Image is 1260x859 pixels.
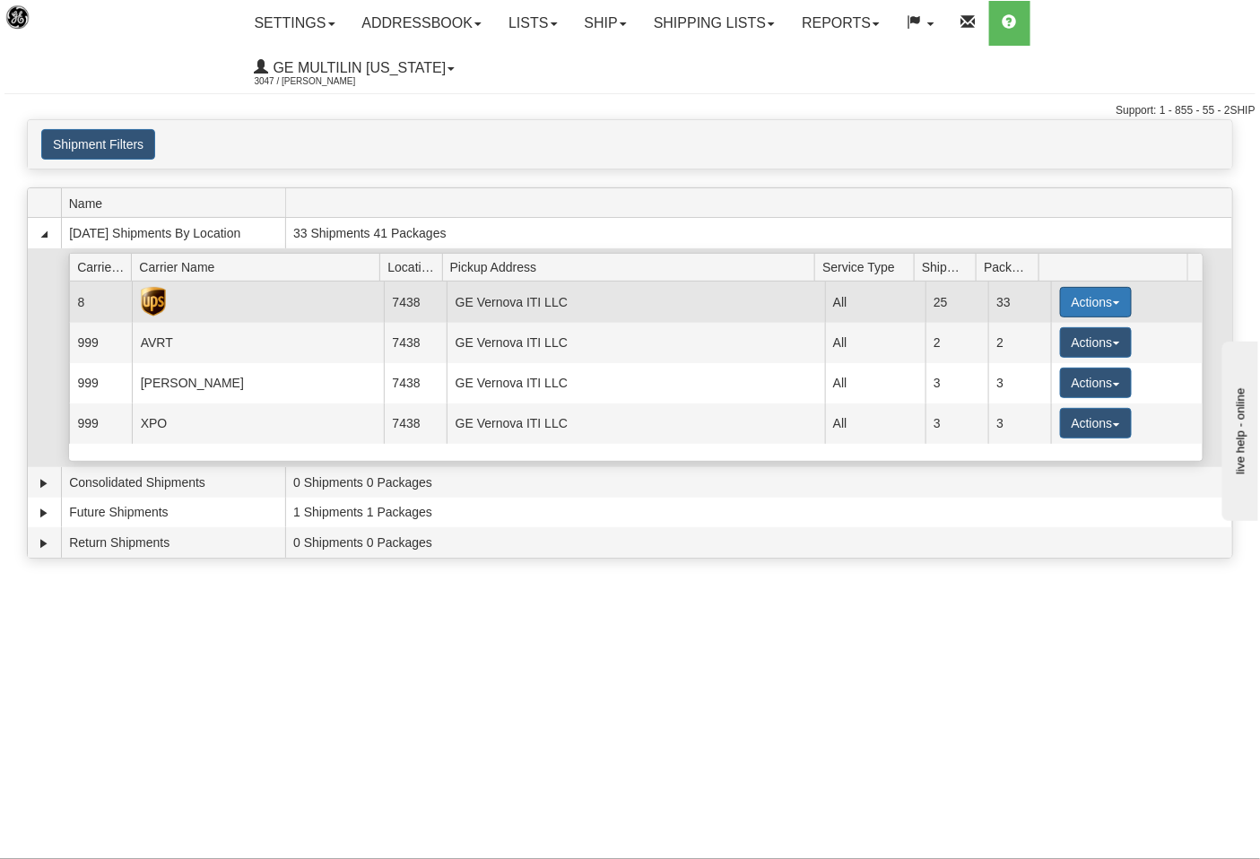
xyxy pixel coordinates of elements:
button: Actions [1060,368,1132,398]
a: Settings [241,1,349,46]
a: Addressbook [349,1,496,46]
td: 25 [925,282,988,322]
span: Carrier Id [77,253,132,281]
td: All [825,323,925,363]
td: 1 Shipments 1 Packages [285,498,1232,528]
span: Service Type [822,253,914,281]
span: Location Id [387,253,442,281]
button: Actions [1060,287,1132,317]
td: 7438 [384,363,447,403]
td: GE Vernova ITI LLC [447,363,824,403]
a: Collapse [35,225,53,243]
div: Support: 1 - 855 - 55 - 2SHIP [4,103,1256,118]
td: [DATE] Shipments By Location [61,218,285,248]
td: 8 [69,282,132,322]
td: GE Vernova ITI LLC [447,403,824,444]
span: Packages [984,253,1038,281]
span: Shipments [922,253,977,281]
td: 2 [925,323,988,363]
td: 0 Shipments 0 Packages [285,467,1232,498]
td: All [825,403,925,444]
td: GE Vernova ITI LLC [447,282,824,322]
td: 3 [988,363,1051,403]
a: Expand [35,504,53,522]
td: 999 [69,363,132,403]
span: Name [69,189,285,217]
a: Expand [35,534,53,552]
td: XPO [132,403,384,444]
td: 3 [925,363,988,403]
td: GE Vernova ITI LLC [447,323,824,363]
a: Reports [788,1,893,46]
td: 7438 [384,323,447,363]
td: 3 [988,403,1051,444]
button: Actions [1060,327,1132,358]
td: 7438 [384,403,447,444]
td: Future Shipments [61,498,285,528]
img: logo3047.jpg [4,4,96,50]
div: live help - online [13,15,166,29]
a: GE Multilin [US_STATE] 3047 / [PERSON_NAME] [241,46,469,91]
a: Expand [35,474,53,492]
td: [PERSON_NAME] [132,363,384,403]
span: GE Multilin [US_STATE] [269,60,447,75]
td: All [825,363,925,403]
span: Pickup Address [450,253,815,281]
button: Shipment Filters [41,129,155,160]
a: Shipping lists [640,1,788,46]
a: Ship [571,1,640,46]
td: 0 Shipments 0 Packages [285,527,1232,558]
td: 7438 [384,282,447,322]
button: Actions [1060,408,1132,438]
iframe: chat widget [1219,338,1258,521]
td: 33 Shipments 41 Packages [285,218,1232,248]
img: UPS [141,287,166,317]
span: Carrier Name [139,253,379,281]
td: 2 [988,323,1051,363]
td: Return Shipments [61,527,285,558]
a: Lists [495,1,570,46]
td: AVRT [132,323,384,363]
td: All [825,282,925,322]
td: Consolidated Shipments [61,467,285,498]
span: 3047 / [PERSON_NAME] [255,73,389,91]
td: 999 [69,403,132,444]
td: 999 [69,323,132,363]
td: 33 [988,282,1051,322]
td: 3 [925,403,988,444]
